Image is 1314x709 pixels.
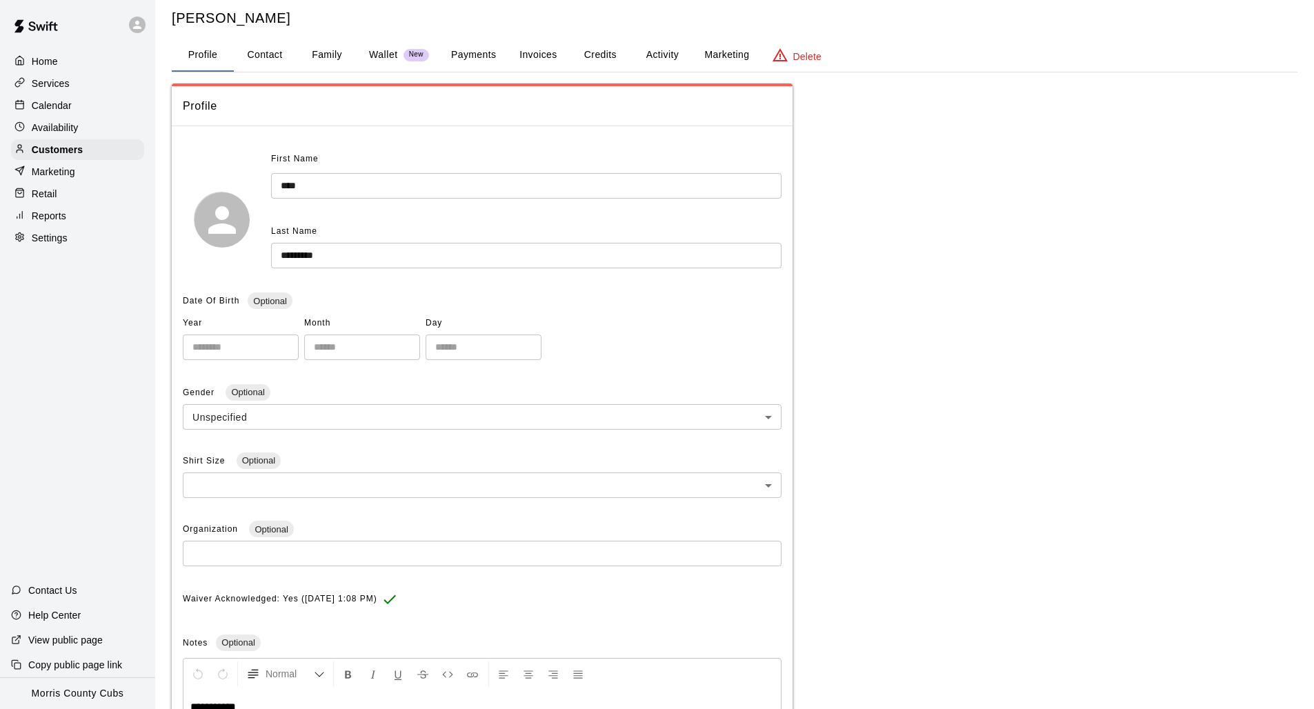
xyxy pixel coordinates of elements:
[32,209,66,223] p: Reports
[183,312,299,334] span: Year
[234,39,296,72] button: Contact
[11,73,144,94] a: Services
[440,39,507,72] button: Payments
[369,48,398,62] p: Wallet
[241,661,330,686] button: Formatting Options
[186,661,210,686] button: Undo
[248,296,292,306] span: Optional
[237,455,281,466] span: Optional
[517,661,540,686] button: Center Align
[183,388,217,397] span: Gender
[11,206,144,226] a: Reports
[461,661,484,686] button: Insert Link
[183,404,782,430] div: Unspecified
[249,524,293,535] span: Optional
[183,638,208,648] span: Notes
[404,50,429,59] span: New
[11,139,144,160] a: Customers
[361,661,385,686] button: Format Italics
[32,143,83,157] p: Customers
[566,661,590,686] button: Justify Align
[28,658,122,672] p: Copy public page link
[183,296,239,306] span: Date Of Birth
[11,117,144,138] a: Availability
[426,312,541,334] span: Day
[32,77,70,90] p: Services
[507,39,569,72] button: Invoices
[28,633,103,647] p: View public page
[183,456,228,466] span: Shirt Size
[183,97,782,115] span: Profile
[386,661,410,686] button: Format Underline
[296,39,358,72] button: Family
[436,661,459,686] button: Insert Code
[304,312,420,334] span: Month
[183,588,377,610] span: Waiver Acknowledged: Yes ([DATE] 1:08 PM)
[211,661,235,686] button: Redo
[32,54,58,68] p: Home
[11,183,144,204] a: Retail
[32,231,68,245] p: Settings
[28,608,81,622] p: Help Center
[172,39,234,72] button: Profile
[172,39,1297,72] div: basic tabs example
[492,661,515,686] button: Left Align
[11,51,144,72] a: Home
[541,661,565,686] button: Right Align
[11,95,144,116] a: Calendar
[183,524,241,534] span: Organization
[271,148,319,170] span: First Name
[271,226,317,236] span: Last Name
[172,9,1297,28] h5: [PERSON_NAME]
[11,161,144,182] a: Marketing
[32,99,72,112] p: Calendar
[32,165,75,179] p: Marketing
[693,39,760,72] button: Marketing
[32,187,57,201] p: Retail
[411,661,435,686] button: Format Strikethrough
[631,39,693,72] button: Activity
[337,661,360,686] button: Format Bold
[216,637,260,648] span: Optional
[226,387,270,397] span: Optional
[32,121,79,134] p: Availability
[32,686,124,701] p: Morris County Cubs
[793,50,822,63] p: Delete
[11,228,144,248] a: Settings
[569,39,631,72] button: Credits
[266,667,314,681] span: Normal
[28,583,77,597] p: Contact Us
